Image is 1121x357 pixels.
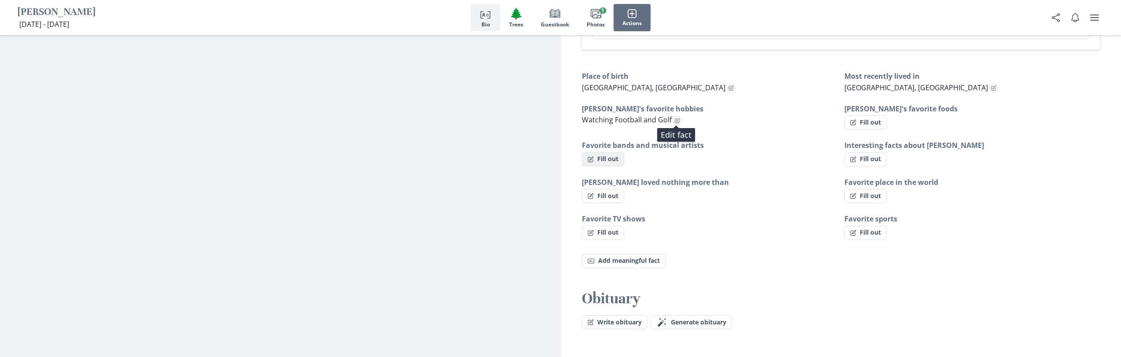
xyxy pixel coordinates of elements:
span: Trees [509,22,523,28]
button: Write obituary [582,315,647,329]
button: Actions [614,4,651,31]
button: Guestbook [532,4,578,31]
h3: Most recently lived in [844,71,1100,81]
span: Generate obituary [671,319,726,326]
span: Watching Football and Golf [582,115,672,125]
h3: Favorite bands and musical artists [582,140,837,151]
span: Bio [481,22,490,28]
button: Edit fact [727,84,736,92]
h3: Favorite place in the world [844,177,1100,188]
h3: Interesting facts about [PERSON_NAME] [844,140,1100,151]
button: Fill out [582,189,624,203]
span: Actions [622,20,642,26]
span: Photos [587,22,605,28]
button: Fill out [844,115,887,129]
button: Bio [470,4,500,31]
h3: Favorite sports [844,213,1100,224]
button: Generate obituary [651,315,732,329]
span: 1 [599,7,606,14]
span: [GEOGRAPHIC_DATA], [GEOGRAPHIC_DATA] [582,83,725,92]
button: Edit fact [673,116,682,125]
button: Fill out [582,152,624,166]
button: Add meaningful fact [582,254,666,268]
h3: Place of birth [582,71,837,81]
h3: [PERSON_NAME]'s favorite foods [844,103,1100,114]
span: [GEOGRAPHIC_DATA], [GEOGRAPHIC_DATA] [844,83,988,92]
h3: Favorite TV shows [582,213,837,224]
h3: [PERSON_NAME]'s favorite hobbies [582,103,837,114]
h3: [PERSON_NAME] loved nothing more than [582,177,837,188]
button: Edit fact [990,84,998,92]
span: Guestbook [541,22,569,28]
span: [DATE] - [DATE] [19,19,69,29]
button: Photos [578,4,614,31]
button: Fill out [844,152,887,166]
button: Trees [500,4,532,31]
span: Tree [510,7,523,20]
button: Share Obituary [1047,9,1065,26]
h2: Obituary [582,289,1100,308]
h1: [PERSON_NAME] [18,6,96,19]
button: user menu [1086,9,1103,26]
button: Fill out [844,189,887,203]
button: Notifications [1066,9,1084,26]
button: Fill out [844,226,887,240]
button: Fill out [582,226,624,240]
